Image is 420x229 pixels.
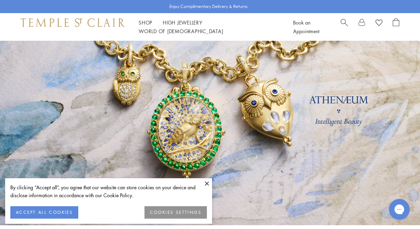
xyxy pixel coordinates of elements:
button: COOKIES SETTINGS [144,206,207,219]
a: View Wishlist [376,18,382,29]
a: Search [341,18,348,36]
div: By clicking “Accept all”, you agree that our website can store cookies on your device and disclos... [10,183,207,199]
nav: Main navigation [139,18,278,36]
p: Enjoy Complimentary Delivery & Returns [169,3,248,10]
img: Temple St. Clair [21,18,125,27]
a: Open Shopping Bag [393,18,399,36]
a: High JewelleryHigh Jewellery [163,19,202,26]
a: World of [DEMOGRAPHIC_DATA]World of [DEMOGRAPHIC_DATA] [139,28,223,35]
a: ShopShop [139,19,152,26]
button: ACCEPT ALL COOKIES [10,206,78,219]
iframe: Gorgias live chat messenger [386,197,413,222]
a: Book an Appointment [293,19,319,35]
